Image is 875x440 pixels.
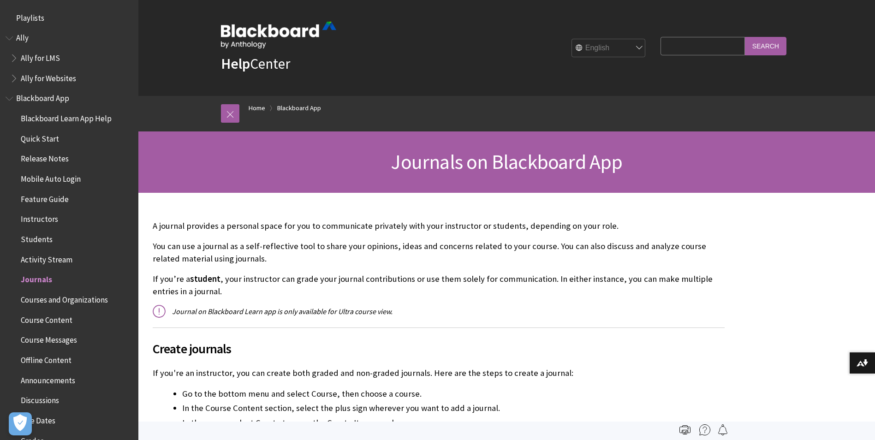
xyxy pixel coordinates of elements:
[277,102,321,114] a: Blackboard App
[717,424,728,435] img: Follow this page
[21,212,58,224] span: Instructors
[153,241,706,263] span: You can use a journal as a self-reflective tool to share your opinions, ideas and concerns relate...
[699,424,710,435] img: More help
[745,37,786,55] input: Search
[6,30,133,86] nav: Book outline for Anthology Ally Help
[21,312,72,325] span: Course Content
[6,10,133,26] nav: Book outline for Playlists
[190,274,220,284] span: student
[221,54,290,73] a: HelpCenter
[9,412,32,435] button: Open Preferences
[21,191,69,204] span: Feature Guide
[21,352,71,365] span: Offline Content
[153,220,725,232] p: A journal provides a personal space for you to communicate privately with your instructor or stud...
[16,10,44,23] span: Playlists
[249,102,265,114] a: Home
[21,131,59,143] span: Quick Start
[21,111,112,123] span: Blackboard Learn App Help
[21,373,75,385] span: Announcements
[21,50,60,63] span: Ally for LMS
[221,22,336,48] img: Blackboard by Anthology
[21,413,55,425] span: Due Dates
[21,71,76,83] span: Ally for Websites
[21,392,59,405] span: Discussions
[182,387,725,400] li: Go to the bottom menu and select Course, then choose a course.
[21,333,77,345] span: Course Messages
[153,367,725,379] p: If you're an instructor, you can create both graded and non-graded journals. Here are the steps t...
[679,424,690,435] img: Print
[153,306,725,316] p: Journal on Blackboard Learn app is only available for Ultra course view.
[182,402,725,415] li: In the Course Content section, select the plus sign wherever you want to add a journal.
[21,232,53,244] span: Students
[153,339,725,358] span: Create journals
[21,151,69,164] span: Release Notes
[572,39,646,58] select: Site Language Selector
[182,416,725,429] li: In the menu, select Create to open the Create Item panel.
[16,30,29,43] span: Ally
[391,149,622,174] span: Journals on Blackboard App
[21,171,81,184] span: Mobile Auto Login
[21,292,108,304] span: Courses and Organizations
[153,273,725,297] p: If you’re a , your instructor can grade your journal contributions or use them solely for communi...
[21,272,52,285] span: Journals
[16,91,69,103] span: Blackboard App
[21,252,72,264] span: Activity Stream
[221,54,250,73] strong: Help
